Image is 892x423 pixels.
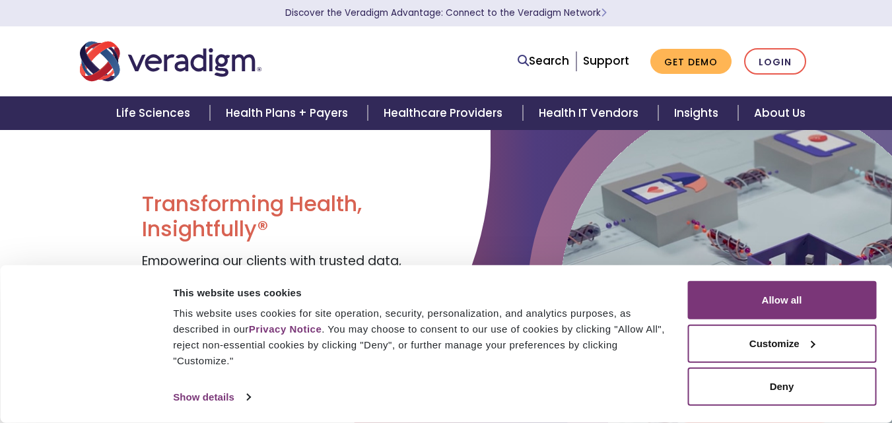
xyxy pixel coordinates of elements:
[650,49,732,75] a: Get Demo
[100,96,210,130] a: Life Sciences
[518,52,569,70] a: Search
[173,284,672,300] div: This website uses cookies
[142,252,432,327] span: Empowering our clients with trusted data, insights, and solutions to help reduce costs and improv...
[601,7,607,19] span: Learn More
[583,53,629,69] a: Support
[80,40,261,83] img: Veradigm logo
[210,96,368,130] a: Health Plans + Payers
[687,281,876,319] button: Allow all
[285,7,607,19] a: Discover the Veradigm Advantage: Connect to the Veradigm NetworkLearn More
[173,387,250,407] a: Show details
[687,368,876,406] button: Deny
[249,323,322,335] a: Privacy Notice
[523,96,658,130] a: Health IT Vendors
[658,96,738,130] a: Insights
[173,306,672,369] div: This website uses cookies for site operation, security, personalization, and analytics purposes, ...
[744,48,806,75] a: Login
[738,96,821,130] a: About Us
[368,96,522,130] a: Healthcare Providers
[142,191,436,242] h1: Transforming Health, Insightfully®
[687,324,876,362] button: Customize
